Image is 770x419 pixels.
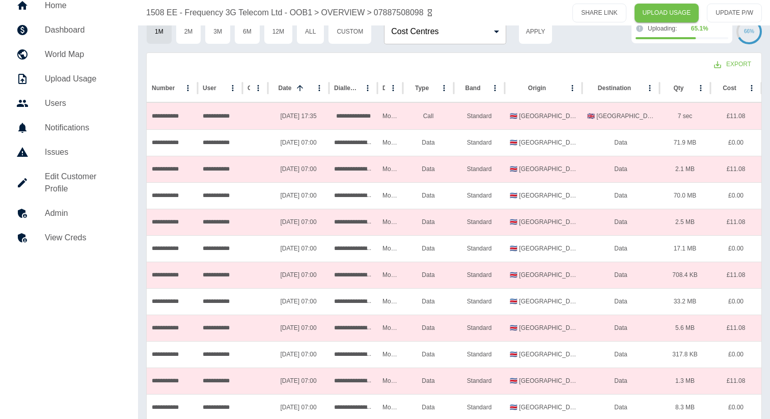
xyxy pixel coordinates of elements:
[723,85,736,92] div: Cost
[415,85,429,92] div: Type
[707,4,762,22] button: UPDATE P/W
[582,368,659,394] div: Data
[367,7,371,19] p: >
[234,19,260,44] button: 6M
[598,85,631,92] div: Destination
[377,235,403,262] div: Mobile Data Costa Rica
[403,129,454,156] div: Data
[505,288,582,315] div: 🇨🇷 Costa Rica
[659,235,710,262] div: 17.1 MB
[659,288,710,315] div: 33.2 MB
[386,81,400,95] button: Description column menu
[268,262,329,288] div: 18/07/2025 07:00
[582,209,659,235] div: Data
[377,288,403,315] div: Mobile Data Costa Rica
[710,235,761,262] div: £0.00
[403,315,454,341] div: Data
[8,116,130,140] a: Notifications
[454,262,505,288] div: Standard
[268,209,329,235] div: 17/07/2025 07:00
[45,73,122,85] h5: Upload Usage
[673,85,683,92] div: Qty
[293,81,307,95] button: Sort
[146,7,312,19] a: 1508 EE - Frequency 3G Telecom Ltd - OOB1
[518,19,553,44] button: Apply
[643,81,657,95] button: Destination column menu
[248,85,250,92] div: Cost Center
[377,341,403,368] div: Mobile Data Costa Rica
[582,182,659,209] div: Data
[264,19,293,44] button: 12M
[710,368,761,394] div: £11.08
[582,341,659,368] div: Data
[659,368,710,394] div: 1.3 MB
[268,182,329,209] div: 17/07/2025 07:00
[454,235,505,262] div: Standard
[268,315,329,341] div: 19/07/2025 07:00
[710,156,761,182] div: £11.08
[659,315,710,341] div: 5.6 MB
[659,262,710,288] div: 708.4 KB
[659,209,710,235] div: 2.5 MB
[45,122,122,134] h5: Notifications
[377,103,403,129] div: Mobile Call Costa Rica
[465,85,481,92] div: Band
[268,103,329,129] div: 15/07/2025 17:35
[45,232,122,244] h5: View Creds
[505,182,582,209] div: 🇨🇷 Costa Rica
[328,19,372,44] button: Custom
[268,288,329,315] div: 19/07/2025 07:00
[403,288,454,315] div: Data
[8,140,130,164] a: Issues
[505,209,582,235] div: 🇨🇷 Costa Rica
[45,146,122,158] h5: Issues
[45,207,122,219] h5: Admin
[659,156,710,182] div: 2.1 MB
[635,4,699,22] a: UPLOAD USAGE
[636,24,644,33] svg: The information in the dashboard may be incomplete until finished.
[152,85,175,92] div: Number
[377,368,403,394] div: Mobile Data Costa Rica
[710,182,761,209] div: £0.00
[454,156,505,182] div: Standard
[582,103,659,129] div: 🇬🇧 United Kingdom
[659,103,710,129] div: 7 sec
[176,19,202,44] button: 2M
[454,209,505,235] div: Standard
[45,48,122,61] h5: World Map
[334,85,360,92] div: Dialled Number
[296,19,324,44] button: All
[505,262,582,288] div: 🇨🇷 Costa Rica
[314,7,319,19] p: >
[744,29,754,34] text: 66%
[454,368,505,394] div: Standard
[268,129,329,156] div: 16/07/2025 07:00
[528,85,546,92] div: Origin
[403,156,454,182] div: Data
[505,368,582,394] div: 🇨🇷 Costa Rica
[45,97,122,109] h5: Users
[505,235,582,262] div: 🇨🇷 Costa Rica
[403,341,454,368] div: Data
[505,129,582,156] div: 🇨🇷 Costa Rica
[312,81,326,95] button: Date column menu
[374,7,424,19] a: 07887508098
[505,156,582,182] div: 🇨🇷 Costa Rica
[8,67,130,91] a: Upload Usage
[710,209,761,235] div: £11.08
[582,315,659,341] div: Data
[181,81,195,95] button: Number column menu
[377,209,403,235] div: Mobile Data Costa Rica
[268,368,329,394] div: 20/07/2025 07:00
[572,4,626,22] button: SHARE LINK
[377,182,403,209] div: Mobile Data Costa Rica
[710,341,761,368] div: £0.00
[454,315,505,341] div: Standard
[321,7,365,19] p: OVERVIEW
[45,171,122,195] h5: Edit Customer Profile
[278,85,291,92] div: Date
[582,129,659,156] div: Data
[710,103,761,129] div: £11.08
[377,129,403,156] div: Mobile Data Costa Rica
